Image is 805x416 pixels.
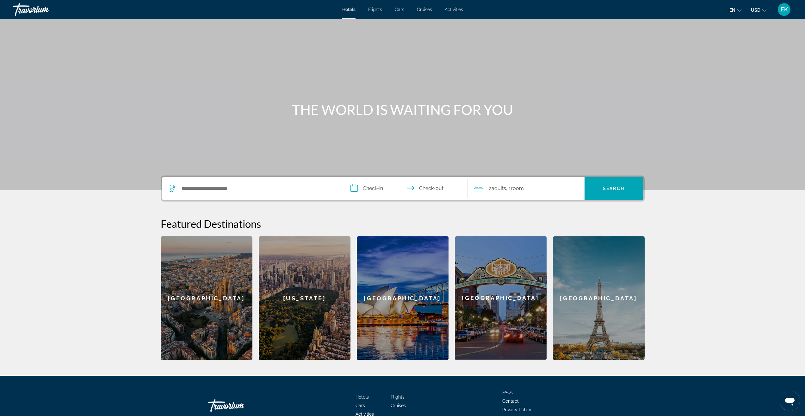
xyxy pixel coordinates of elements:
[356,403,365,408] a: Cars
[368,7,382,12] a: Flights
[344,177,468,200] button: Select check in and out date
[455,236,547,360] a: San Diego[GEOGRAPHIC_DATA]
[585,177,643,200] button: Search
[161,217,645,230] h2: Featured Destinations
[502,399,519,404] a: Contact
[161,236,252,360] div: [GEOGRAPHIC_DATA]
[603,186,624,191] span: Search
[259,236,350,360] div: [US_STATE]
[729,5,741,15] button: Change language
[780,391,800,411] iframe: Schaltfläche zum Öffnen des Messaging-Fensters
[391,394,405,400] a: Flights
[502,390,513,395] a: FAQs
[511,185,524,191] span: Room
[161,236,252,360] a: Barcelona[GEOGRAPHIC_DATA]
[506,184,524,193] span: , 1
[729,8,735,13] span: en
[489,184,506,193] span: 2
[468,177,585,200] button: Travelers: 2 adults, 0 children
[391,403,406,408] a: Cruises
[208,396,271,415] a: Go Home
[776,3,792,16] button: User Menu
[162,177,643,200] div: Search widget
[751,5,766,15] button: Change currency
[553,236,645,360] a: Paris[GEOGRAPHIC_DATA]
[502,407,531,412] a: Privacy Policy
[553,236,645,360] div: [GEOGRAPHIC_DATA]
[395,7,404,12] a: Cars
[357,236,449,360] a: Sydney[GEOGRAPHIC_DATA]
[445,7,463,12] a: Activities
[455,236,547,360] div: [GEOGRAPHIC_DATA]
[259,236,350,360] a: New York[US_STATE]
[417,7,432,12] a: Cruises
[356,394,369,400] a: Hotels
[781,6,788,13] span: EK
[492,185,506,191] span: Adults
[751,8,760,13] span: USD
[181,184,334,193] input: Search hotel destination
[13,1,76,18] a: Travorium
[284,101,521,118] h1: THE WORLD IS WAITING FOR YOU
[357,236,449,360] div: [GEOGRAPHIC_DATA]
[342,7,356,12] a: Hotels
